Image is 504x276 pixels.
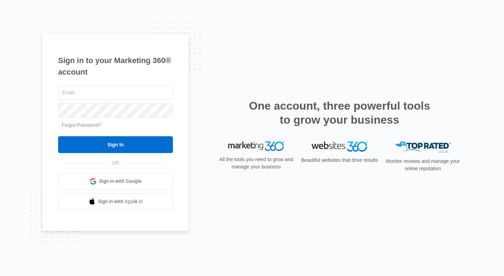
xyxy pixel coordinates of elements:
[107,159,124,167] span: OR
[62,122,101,128] a: Forgot Password?
[384,158,462,172] p: Monitor reviews and manage your online reputation
[247,99,432,127] h2: One account, three powerful tools to grow your business
[58,85,173,100] input: Email
[99,178,142,185] span: Sign in with Google
[311,142,367,152] img: Websites 360
[58,193,173,210] a: Sign in with Apple Id
[300,157,379,164] p: Beautiful websites that drive results
[395,142,451,153] img: Top Rated Local
[58,55,173,78] h1: Sign in to your Marketing 360® account
[228,142,284,151] img: Marketing 360
[217,156,295,171] p: All the tools you need to grow and manage your business
[98,198,143,205] span: Sign in with Apple Id
[58,136,173,153] input: Sign In
[58,173,173,190] a: Sign in with Google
